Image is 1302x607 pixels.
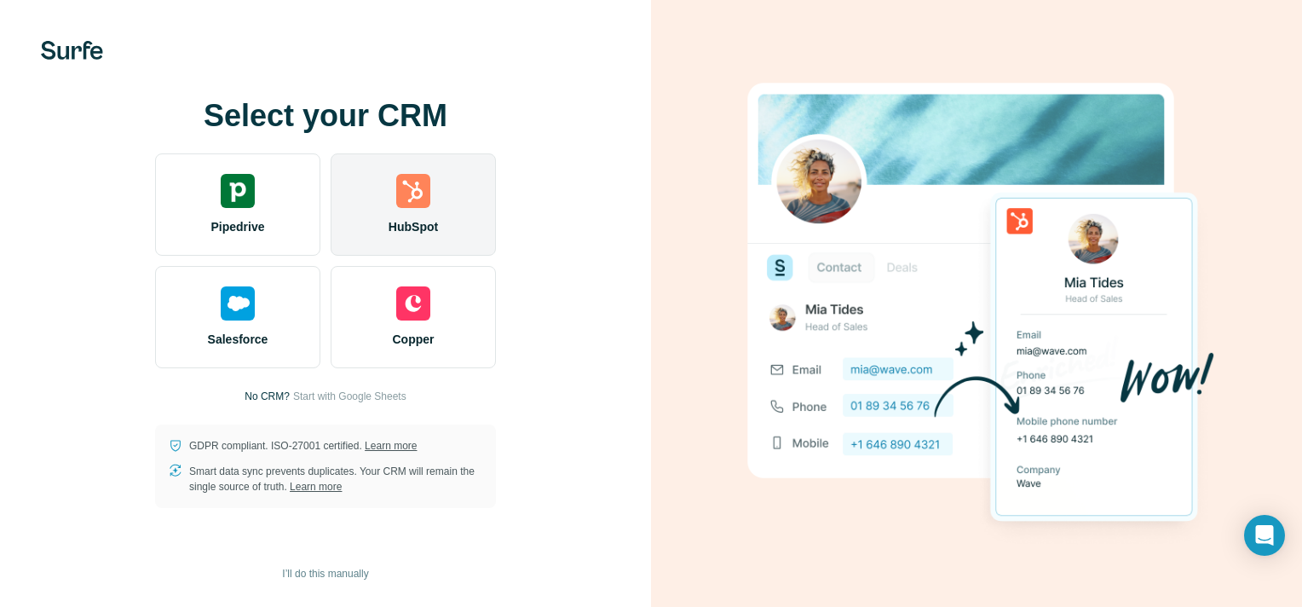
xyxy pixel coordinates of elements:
span: Copper [393,331,435,348]
img: pipedrive's logo [221,174,255,208]
a: Learn more [290,481,342,493]
span: HubSpot [389,218,438,235]
p: Smart data sync prevents duplicates. Your CRM will remain the single source of truth. [189,464,482,494]
button: Start with Google Sheets [293,389,406,404]
span: I’ll do this manually [282,566,368,581]
div: Open Intercom Messenger [1244,515,1285,556]
p: GDPR compliant. ISO-27001 certified. [189,438,417,454]
img: copper's logo [396,286,430,321]
p: No CRM? [245,389,290,404]
h1: Select your CRM [155,99,496,133]
img: salesforce's logo [221,286,255,321]
img: Surfe's logo [41,41,103,60]
button: I’ll do this manually [270,561,380,587]
a: Learn more [365,440,417,452]
img: HUBSPOT image [738,56,1215,551]
img: hubspot's logo [396,174,430,208]
span: Salesforce [208,331,268,348]
span: Pipedrive [210,218,264,235]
